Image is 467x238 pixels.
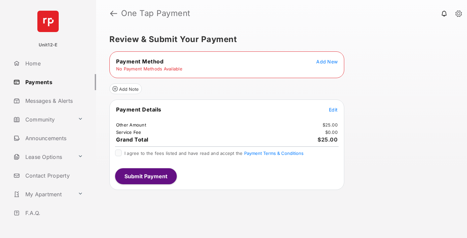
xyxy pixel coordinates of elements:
[11,74,96,90] a: Payments
[39,42,58,48] p: Unit12-E
[316,58,338,65] button: Add New
[322,122,338,128] td: $25.00
[121,9,190,17] strong: One Tap Payment
[116,129,142,135] td: Service Fee
[116,136,148,143] span: Grand Total
[244,151,304,156] button: I agree to the fees listed and have read and accept the
[116,66,183,72] td: No Payment Methods Available
[11,130,96,146] a: Announcements
[316,59,338,64] span: Add New
[11,111,75,128] a: Community
[329,106,338,113] button: Edit
[109,35,448,43] h5: Review & Submit Your Payment
[116,122,146,128] td: Other Amount
[11,205,96,221] a: F.A.Q.
[37,11,59,32] img: svg+xml;base64,PHN2ZyB4bWxucz0iaHR0cDovL3d3dy53My5vcmcvMjAwMC9zdmciIHdpZHRoPSI2NCIgaGVpZ2h0PSI2NC...
[318,136,338,143] span: $25.00
[11,55,96,71] a: Home
[11,93,96,109] a: Messages & Alerts
[115,168,177,184] button: Submit Payment
[11,149,75,165] a: Lease Options
[11,168,96,184] a: Contact Property
[325,129,338,135] td: $0.00
[11,186,75,202] a: My Apartment
[116,106,161,113] span: Payment Details
[109,83,142,94] button: Add Note
[329,107,338,112] span: Edit
[116,58,163,65] span: Payment Method
[124,151,304,156] span: I agree to the fees listed and have read and accept the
